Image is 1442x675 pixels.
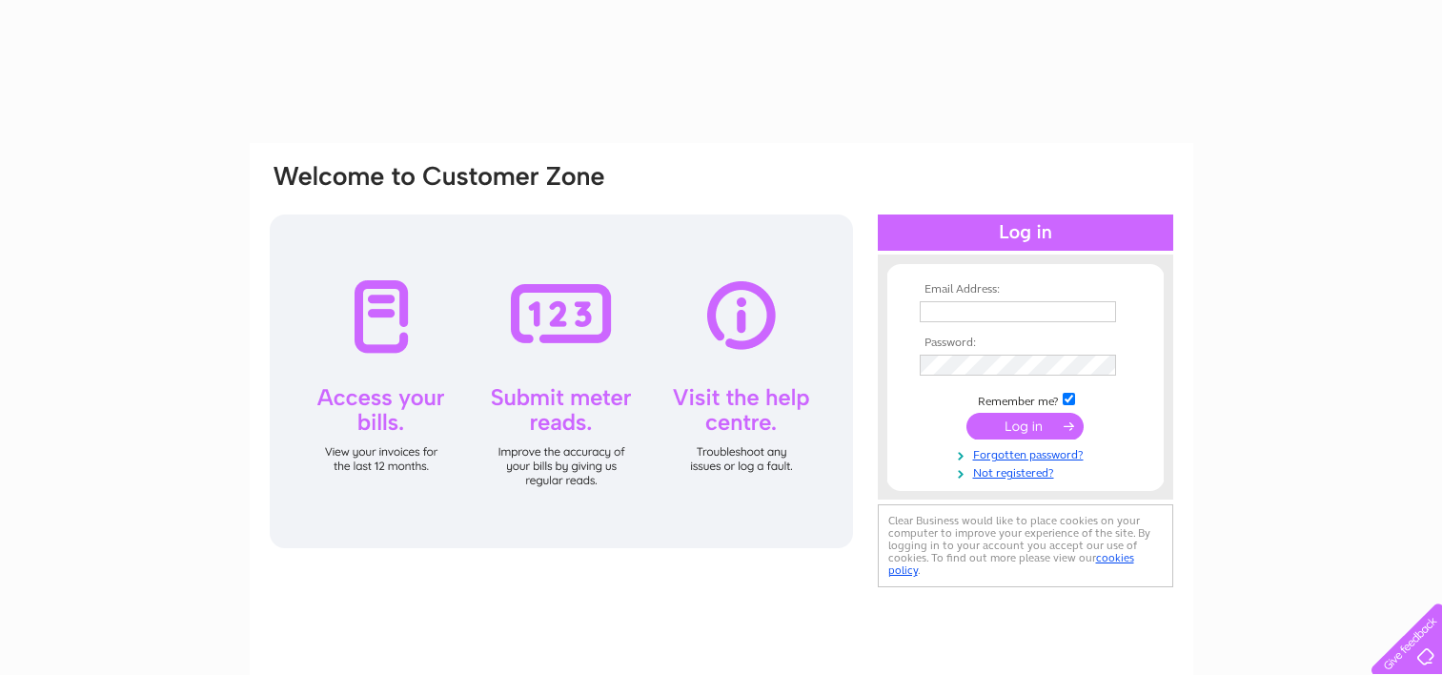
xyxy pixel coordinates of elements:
[966,413,1084,440] input: Submit
[920,444,1136,462] a: Forgotten password?
[878,504,1173,587] div: Clear Business would like to place cookies on your computer to improve your experience of the sit...
[915,337,1136,350] th: Password:
[915,283,1136,297] th: Email Address:
[920,462,1136,481] a: Not registered?
[888,551,1134,577] a: cookies policy
[915,390,1136,409] td: Remember me?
